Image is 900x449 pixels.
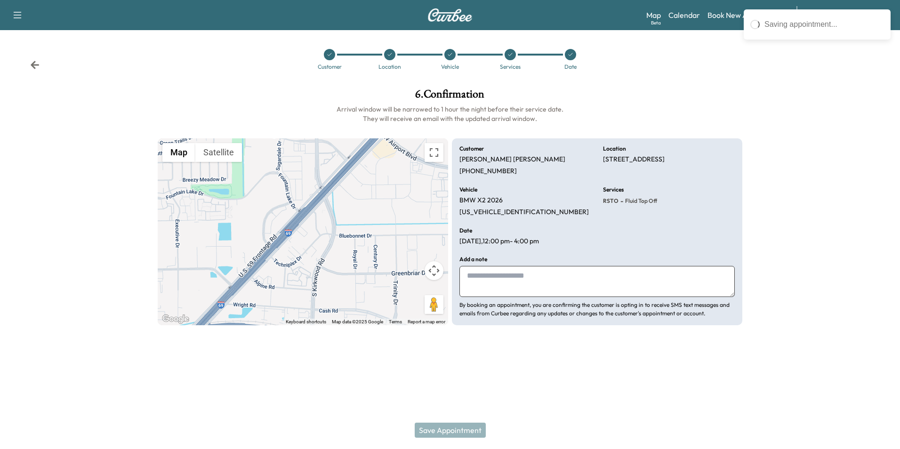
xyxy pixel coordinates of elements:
[158,88,743,104] h1: 6 . Confirmation
[195,143,242,162] button: Show satellite imagery
[459,257,487,262] h6: Add a note
[441,64,459,70] div: Vehicle
[160,313,191,325] a: Open this area in Google Maps (opens a new window)
[459,228,472,233] h6: Date
[459,196,503,205] p: BMW X2 2026
[603,187,624,192] h6: Services
[500,64,521,70] div: Services
[378,64,401,70] div: Location
[30,60,40,70] div: Back
[459,187,477,192] h6: Vehicle
[764,19,884,30] div: Saving appointment...
[408,319,445,324] a: Report a map error
[651,19,661,26] div: Beta
[162,143,195,162] button: Show street map
[603,146,626,152] h6: Location
[318,64,342,70] div: Customer
[646,9,661,21] a: MapBeta
[459,208,589,216] p: [US_VEHICLE_IDENTIFICATION_NUMBER]
[459,301,735,318] p: By booking an appointment, you are confirming the customer is opting in to receive SMS text messa...
[603,197,619,205] span: RSTO
[459,237,539,246] p: [DATE] , 12:00 pm - 4:00 pm
[564,64,577,70] div: Date
[427,8,473,22] img: Curbee Logo
[459,146,484,152] h6: Customer
[160,313,191,325] img: Google
[459,155,565,164] p: [PERSON_NAME] [PERSON_NAME]
[425,295,443,314] button: Drag Pegman onto the map to open Street View
[158,104,743,123] h6: Arrival window will be narrowed to 1 hour the night before their service date. They will receive ...
[425,261,443,280] button: Map camera controls
[623,197,657,205] span: Fluid Top Off
[332,319,383,324] span: Map data ©2025 Google
[389,319,402,324] a: Terms (opens in new tab)
[286,319,326,325] button: Keyboard shortcuts
[425,143,443,162] button: Toggle fullscreen view
[603,155,665,164] p: [STREET_ADDRESS]
[459,167,517,176] p: [PHONE_NUMBER]
[707,9,787,21] a: Book New Appointment
[619,196,623,206] span: -
[668,9,700,21] a: Calendar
